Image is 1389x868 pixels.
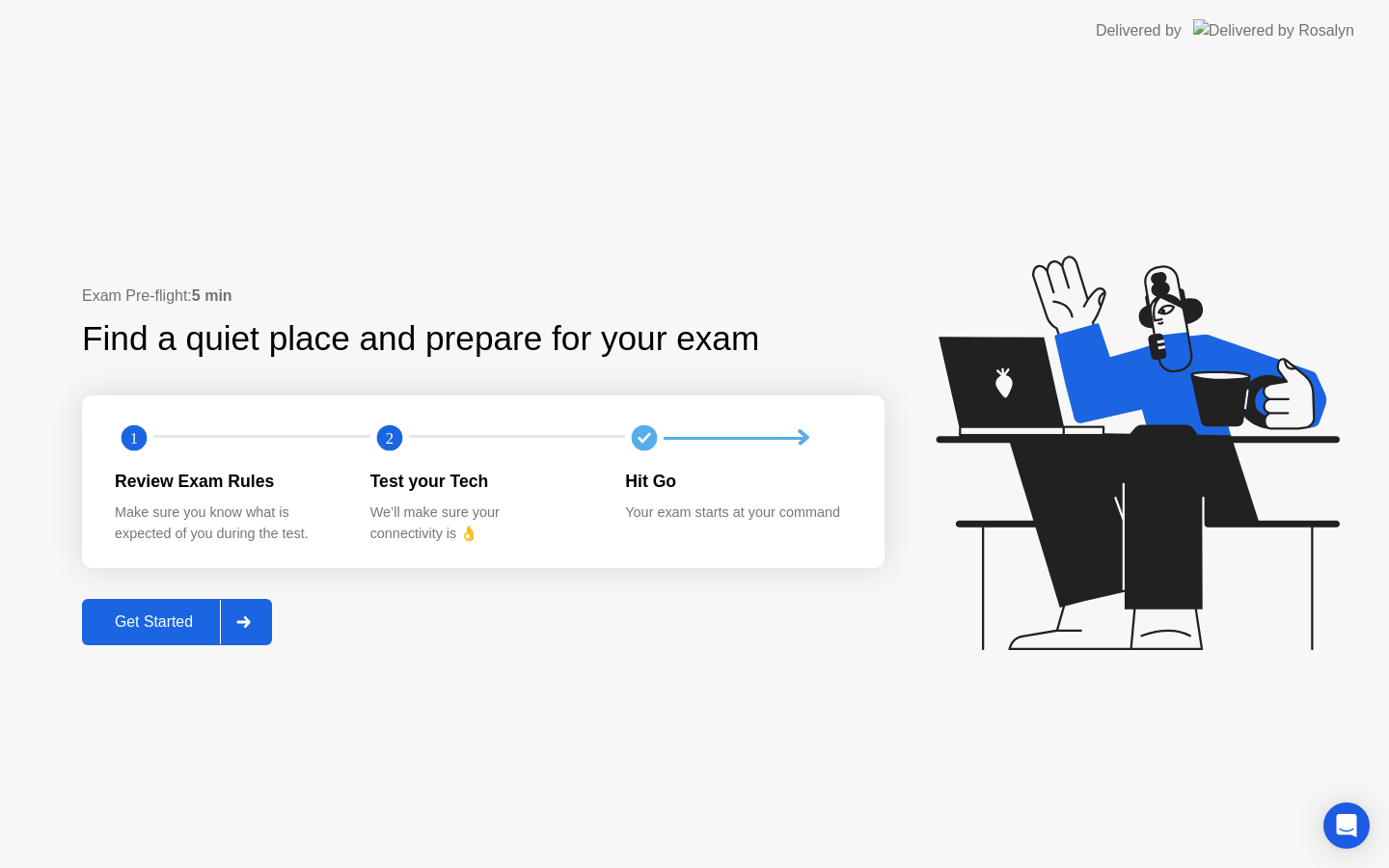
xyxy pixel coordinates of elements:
[82,599,272,645] button: Get Started
[386,429,394,448] text: 2
[82,313,762,365] div: Find a quiet place and prepare for your exam
[370,469,595,494] div: Test your Tech
[82,285,885,308] div: Exam Pre-flight:
[1323,802,1370,849] div: Open Intercom Messenger
[625,502,850,524] div: Your exam starts at your command
[370,502,595,544] div: We’ll make sure your connectivity is 👌
[625,469,850,494] div: Hit Go
[1193,19,1354,41] img: Delivered by Rosalyn
[115,469,340,494] div: Review Exam Rules
[130,429,138,448] text: 1
[88,613,220,631] div: Get Started
[1096,19,1182,42] div: Delivered by
[115,502,340,544] div: Make sure you know what is expected of you during the test.
[192,287,232,304] b: 5 min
